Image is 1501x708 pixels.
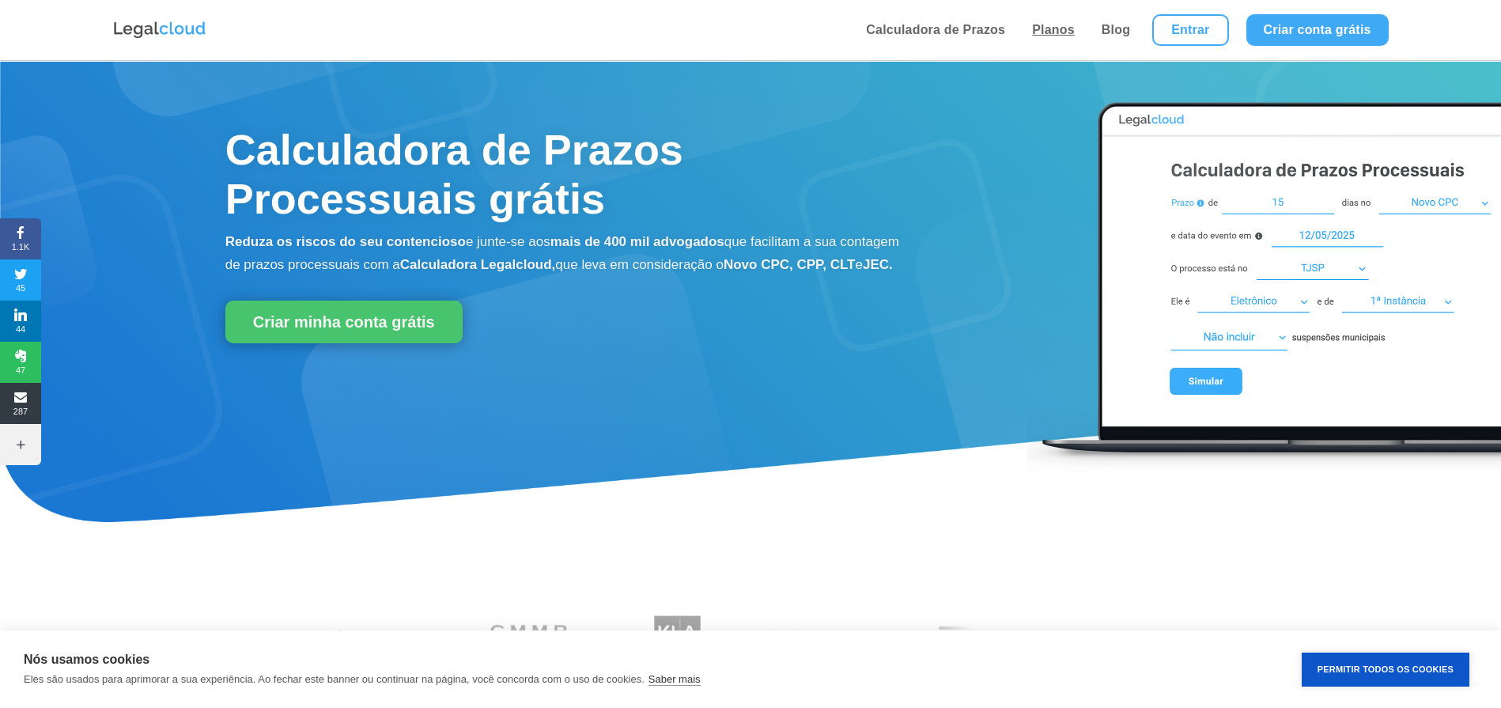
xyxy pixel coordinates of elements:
b: JEC. [863,257,893,272]
p: e junte-se aos que facilitam a sua contagem de prazos processuais com a que leva em consideração o e [225,231,901,277]
b: Novo CPC, CPP, CLT [724,257,856,272]
img: Profissionais do escritório Melo e Isaac Advogados utilizam a Legalcloud [910,608,1031,675]
a: Saber mais [648,673,701,686]
img: Marcondes Machado Advogados utilizam a Legalcloud [763,608,884,675]
img: Calculadora de Prazos Processuais Legalcloud [1027,85,1501,474]
a: Criar conta grátis [1246,14,1389,46]
img: Koury Lopes Advogados [617,608,738,675]
img: Gaia Silva Gaede Advogados Associados [323,608,444,675]
b: Reduza os riscos do seu contencioso [225,234,466,249]
p: Eles são usados para aprimorar a sua experiência. Ao fechar este banner ou continuar na página, v... [24,673,645,685]
button: Permitir Todos os Cookies [1302,653,1469,687]
img: Tenório da Veiga Advogados [1057,608,1178,675]
img: Logo da Legalcloud [112,20,207,40]
b: Calculadora Legalcloud, [400,257,556,272]
a: Calculadora de Prazos Processuais Legalcloud [1027,463,1501,476]
a: Entrar [1152,14,1228,46]
b: mais de 400 mil advogados [550,234,724,249]
img: Costa Martins Meira Rinaldi Advogados [470,608,591,675]
span: Calculadora de Prazos Processuais grátis [225,126,683,222]
strong: Nós usamos cookies [24,653,149,666]
a: Criar minha conta grátis [225,301,463,343]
